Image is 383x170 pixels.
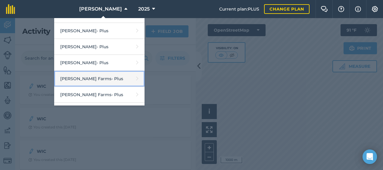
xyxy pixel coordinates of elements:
[138,5,150,13] span: 2025
[219,6,259,12] span: Current plan : PLUS
[371,6,378,12] img: A cog icon
[355,5,361,13] img: svg+xml;base64,PHN2ZyB4bWxucz0iaHR0cDovL3d3dy53My5vcmcvMjAwMC9zdmciIHdpZHRoPSIxNyIgaGVpZ2h0PSIxNy...
[79,5,122,13] span: [PERSON_NAME]
[54,39,145,55] a: [PERSON_NAME]- Plus
[338,6,345,12] img: A question mark icon
[54,23,145,39] a: [PERSON_NAME]- Plus
[264,4,310,14] a: Change plan
[54,71,145,87] a: [PERSON_NAME] Farms- Plus
[6,4,15,14] img: fieldmargin Logo
[321,6,328,12] img: Two speech bubbles overlapping with the left bubble in the forefront
[54,103,145,119] a: MAG Cattle Co.- Plus
[363,150,377,164] div: Open Intercom Messenger
[54,87,145,103] a: [PERSON_NAME] Farms- Plus
[54,55,145,71] a: [PERSON_NAME]- Plus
